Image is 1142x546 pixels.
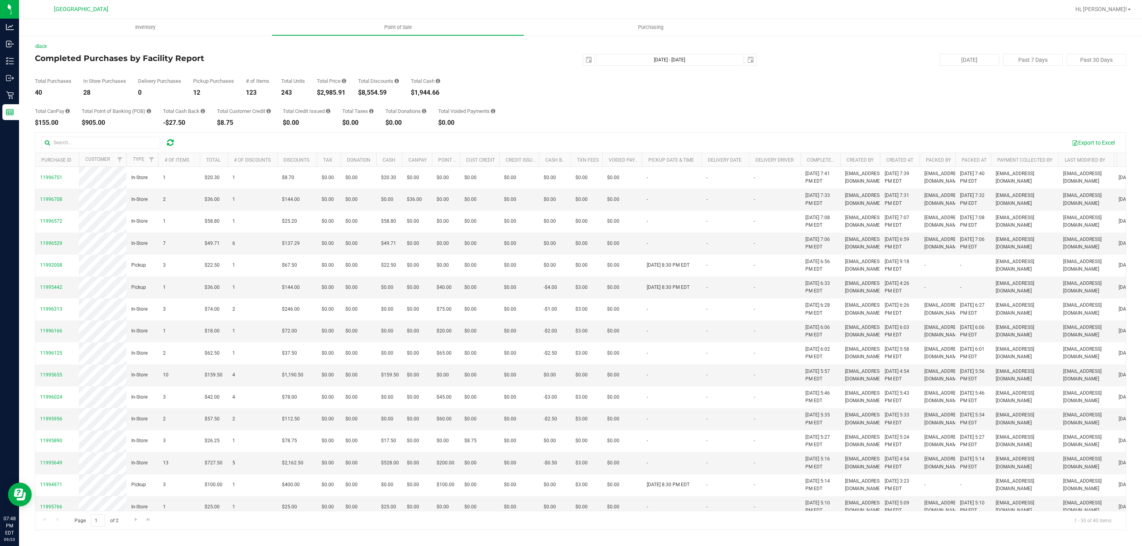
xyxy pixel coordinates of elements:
[232,174,235,181] span: 1
[706,240,707,247] span: -
[706,196,707,203] span: -
[706,284,707,291] span: -
[407,284,419,291] span: $0.00
[607,240,619,247] span: $0.00
[647,174,648,181] span: -
[845,214,883,229] span: [EMAIL_ADDRESS][DOMAIN_NAME]
[381,218,396,225] span: $58.80
[35,109,70,114] div: Total CanPay
[205,196,220,203] span: $36.00
[845,170,883,185] span: [EMAIL_ADDRESS][DOMAIN_NAME]
[193,90,234,96] div: 12
[317,78,346,84] div: Total Price
[1003,54,1063,66] button: Past 7 Days
[706,305,707,313] span: -
[609,157,648,163] a: Voided Payment
[143,514,154,525] a: Go to the last page
[322,262,334,269] span: $0.00
[544,240,556,247] span: $0.00
[41,137,160,149] input: Search...
[374,24,423,31] span: Point of Sale
[281,90,305,96] div: 243
[282,240,300,247] span: $137.29
[40,284,62,290] span: 11995442
[138,90,181,96] div: 0
[524,19,777,36] a: Purchasing
[805,170,835,185] span: [DATE] 7:41 PM EDT
[607,218,619,225] span: $0.00
[284,157,309,163] a: Discounts
[647,305,648,313] span: -
[322,174,334,181] span: $0.00
[506,157,538,163] a: Credit Issued
[1063,214,1109,229] span: [EMAIL_ADDRESS][DOMAIN_NAME]
[347,157,370,163] a: Donation
[924,236,963,251] span: [EMAIL_ADDRESS][DOMAIN_NAME]
[607,284,619,291] span: $0.00
[996,258,1054,273] span: [EMAIL_ADDRESS][DOMAIN_NAME]
[1063,280,1109,295] span: [EMAIL_ADDRESS][DOMAIN_NAME]
[647,218,648,225] span: -
[385,109,426,114] div: Total Donations
[8,483,32,506] iframe: Resource center
[35,120,70,126] div: $155.00
[40,416,62,422] span: 11995956
[345,305,358,313] span: $0.00
[885,280,915,295] span: [DATE] 4:26 PM EDT
[40,394,62,400] span: 11996024
[205,284,220,291] span: $36.00
[345,218,358,225] span: $0.00
[754,196,755,203] span: -
[1063,302,1109,317] span: [EMAIL_ADDRESS][DOMAIN_NAME]
[345,174,358,181] span: $0.00
[205,262,220,269] span: $22.50
[411,78,440,84] div: Total Cash
[113,153,126,166] a: Filter
[206,157,220,163] a: Total
[544,174,556,181] span: $0.00
[163,240,166,247] span: 7
[706,174,707,181] span: -
[407,174,419,181] span: $0.00
[960,284,961,291] span: -
[342,109,374,114] div: Total Taxes
[706,262,707,269] span: -
[82,109,151,114] div: Total Point of Banking (POB)
[163,174,166,181] span: 1
[395,78,399,84] i: Sum of the discount values applied to the all purchases in the date range.
[924,284,925,291] span: -
[1063,258,1109,273] span: [EMAIL_ADDRESS][DOMAIN_NAME]
[383,157,395,163] a: Cash
[232,262,235,269] span: 1
[82,120,151,126] div: $905.00
[491,109,495,114] i: Sum of all voided payment transaction amounts, excluding tips and transaction fees, for all purch...
[246,90,269,96] div: 123
[575,284,588,291] span: $3.00
[607,196,619,203] span: $0.00
[6,91,14,99] inline-svg: Retail
[205,174,220,181] span: $20.30
[232,284,235,291] span: 1
[805,192,835,207] span: [DATE] 7:33 PM EDT
[407,262,419,269] span: $0.00
[40,350,62,356] span: 11996125
[381,284,393,291] span: $0.00
[885,170,915,185] span: [DATE] 7:39 PM EDT
[65,109,70,114] i: Sum of the successful, non-voided CanPay payment transactions for all purchases in the date range.
[437,218,449,225] span: $0.00
[323,157,332,163] a: Tax
[885,236,915,251] span: [DATE] 6:59 PM EDT
[381,174,396,181] span: $20.30
[322,218,334,225] span: $0.00
[960,262,961,269] span: -
[381,305,393,313] span: $0.00
[35,78,71,84] div: Total Purchases
[1075,6,1127,12] span: Hi, [PERSON_NAME]!
[40,175,62,180] span: 11996751
[575,218,588,225] span: $0.00
[35,54,399,63] h4: Completed Purchases by Facility Report
[960,170,986,185] span: [DATE] 7:40 PM EDT
[960,214,986,229] span: [DATE] 7:08 PM EDT
[83,90,126,96] div: 28
[996,302,1054,317] span: [EMAIL_ADDRESS][DOMAIN_NAME]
